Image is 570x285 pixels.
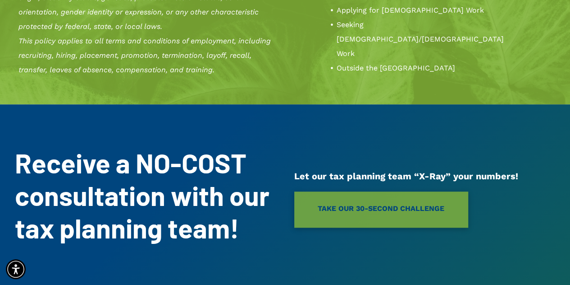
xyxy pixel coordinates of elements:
span: Outside the [GEOGRAPHIC_DATA] [337,64,455,72]
a: TAKE OUR 30-SECOND CHALLENGE [294,192,468,228]
span: TAKE OUR 30-SECOND CHALLENGE [318,198,444,219]
span: Applying for [DEMOGRAPHIC_DATA] Work [337,6,484,14]
span: Seeking [DEMOGRAPHIC_DATA]/[DEMOGRAPHIC_DATA] Work [337,20,504,58]
span: Let our tax planning team “X-Ray” your numbers! [294,171,518,182]
span: This policy applies to all terms and conditions of employment, including recruiting, hiring, plac... [18,37,271,74]
strong: Receive a NO-COST consultation with our tax planning team! [15,146,269,244]
div: Accessibility Menu [6,259,26,279]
